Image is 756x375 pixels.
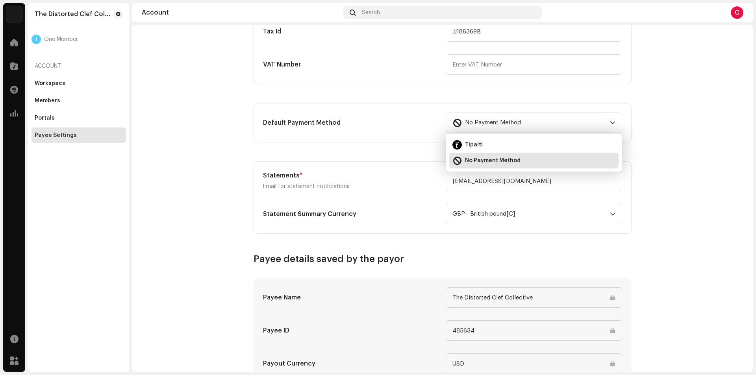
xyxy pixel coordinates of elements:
[449,137,619,153] li: Tipalti
[35,80,66,87] div: Workspace
[465,113,521,133] span: No Payment Method
[31,127,126,143] re-m-nav-item: Payee Settings
[31,76,126,91] re-m-nav-item: Workspace
[142,9,340,16] div: Account
[731,6,743,19] div: C
[446,134,622,172] ul: Option List
[446,54,622,75] input: Enter VAT Number
[31,57,126,76] re-a-nav-header: Account
[6,6,22,22] img: 33004b37-325d-4a8b-b51f-c12e9b964943
[362,9,380,16] span: Search
[263,182,439,191] p: Email for statement notifications
[449,153,619,168] li: No Payment Method
[610,113,615,133] div: dropdown trigger
[31,110,126,126] re-m-nav-item: Portals
[446,320,622,341] input: —
[446,171,622,191] input: Enter email
[452,204,610,224] span: GBP - British pound[C]
[452,113,610,133] span: No Payment Method
[31,35,41,44] div: I
[263,326,439,335] h5: Payee ID
[263,171,439,180] h5: Statements
[263,27,439,36] h5: Tax Id
[446,21,622,42] input: Enter Tax Id
[465,141,483,149] span: Tipalti
[263,209,439,219] h5: Statement Summary Currency
[35,115,55,121] div: Portals
[44,36,78,42] span: One Member
[263,293,439,302] h5: Payee Name
[35,132,77,139] div: Payee Settings
[35,98,60,104] div: Members
[254,253,632,265] h3: Payee details saved by the payor
[263,118,439,127] h5: Default Payment Method
[610,204,615,224] div: dropdown trigger
[465,157,521,164] span: No Payment Method
[35,11,110,17] div: The Distorted Clef Collective
[31,93,126,109] re-m-nav-item: Members
[263,60,439,69] h5: VAT Number
[263,359,439,368] h5: Payout Currency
